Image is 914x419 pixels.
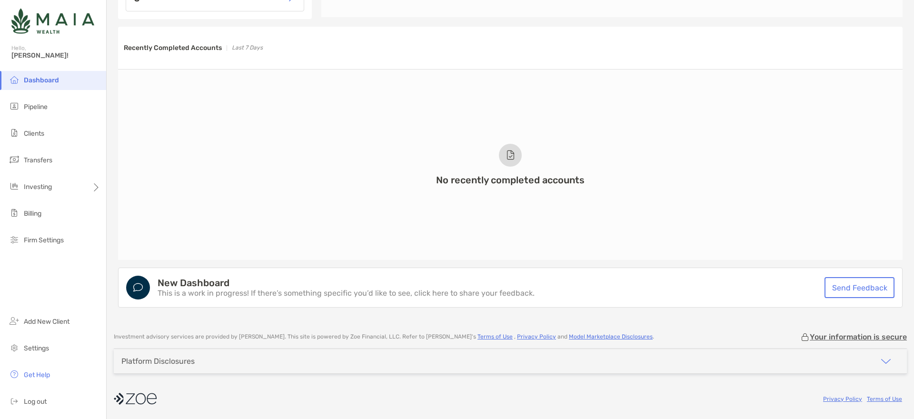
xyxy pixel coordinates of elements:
span: Get Help [24,371,50,379]
img: get-help icon [9,369,20,380]
h3: Recently Completed Accounts [124,44,222,52]
span: Pipeline [24,103,48,111]
img: Zoe Logo [11,4,94,38]
a: Privacy Policy [517,333,556,340]
p: Last 7 Days [232,42,263,54]
img: company logo [114,388,157,409]
img: logout icon [9,395,20,407]
a: Privacy Policy [823,396,862,402]
span: Clients [24,130,44,138]
span: Billing [24,209,41,218]
a: Send Feedback [825,277,894,298]
span: Transfers [24,156,52,164]
p: Investment advisory services are provided by [PERSON_NAME] . This site is powered by Zoe Financia... [114,333,654,340]
img: investing icon [9,180,20,192]
img: settings icon [9,342,20,353]
a: Terms of Use [477,333,513,340]
span: Investing [24,183,52,191]
img: dashboard icon [9,74,20,85]
span: Dashboard [24,76,59,84]
a: Model Marketplace Disclosures [569,333,653,340]
p: This is a work in progress! If there’s something specific you’d like to see, click here to share ... [158,289,535,297]
h3: No recently completed accounts [436,174,585,186]
div: Platform Disclosures [121,357,195,366]
img: add_new_client icon [9,315,20,327]
img: clients icon [9,127,20,139]
span: Add New Client [24,318,70,326]
a: Terms of Use [867,396,902,402]
img: billing icon [9,207,20,219]
h4: New Dashboard [158,278,535,288]
img: icon arrow [880,356,892,367]
span: Firm Settings [24,236,64,244]
span: Log out [24,398,47,406]
img: transfers icon [9,154,20,165]
span: Settings [24,344,49,352]
img: pipeline icon [9,100,20,112]
img: firm-settings icon [9,234,20,245]
p: Your information is secure [810,332,907,341]
span: [PERSON_NAME]! [11,51,100,60]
